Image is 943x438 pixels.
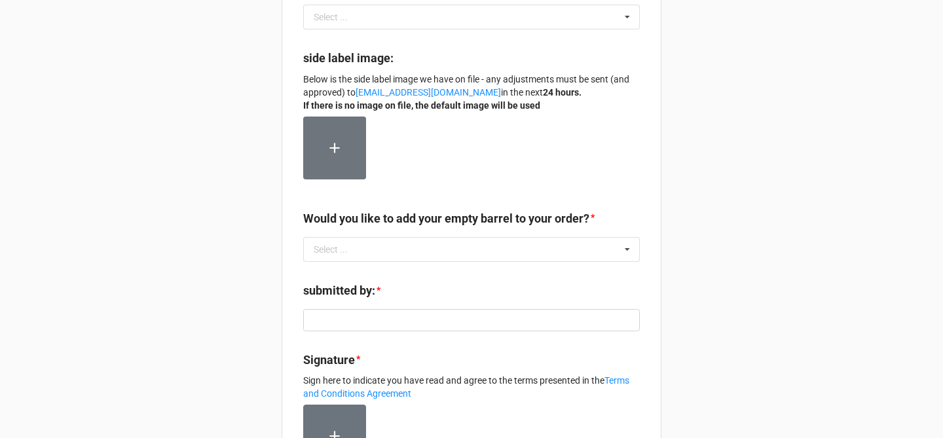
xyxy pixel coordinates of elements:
[303,282,375,300] label: submitted by:
[314,12,348,22] div: Select ...
[303,351,355,369] label: Signature
[356,87,501,98] a: [EMAIL_ADDRESS][DOMAIN_NAME]
[303,100,540,111] strong: If there is no image on file, the default image will be used
[303,49,394,67] label: side label image:
[314,245,348,254] div: Select ...
[303,210,589,228] label: Would you like to add your empty barrel to your order?
[303,374,640,400] p: Sign here to indicate you have read and agree to the terms presented in the
[543,87,582,98] strong: 24 hours.
[303,73,640,112] p: Below is the side label image we have on file - any adjustments must be sent (and approved) to in...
